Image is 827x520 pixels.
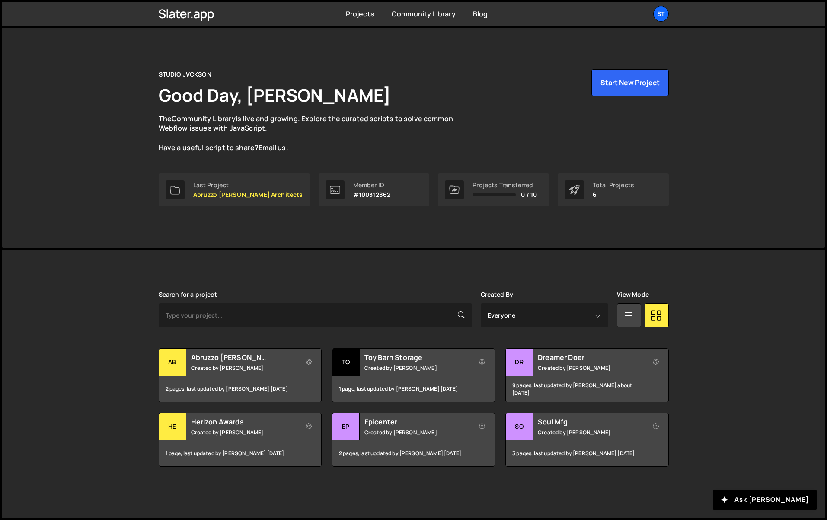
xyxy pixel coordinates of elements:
small: Created by [PERSON_NAME] [191,364,295,372]
a: Blog [473,9,488,19]
h2: Soul Mfg. [538,417,642,427]
span: 0 / 10 [521,191,537,198]
a: So Soul Mfg. Created by [PERSON_NAME] 3 pages, last updated by [PERSON_NAME] [DATE] [505,413,668,467]
label: Search for a project [159,291,217,298]
label: View Mode [617,291,649,298]
a: Ep Epicenter Created by [PERSON_NAME] 2 pages, last updated by [PERSON_NAME] [DATE] [332,413,495,467]
h2: Toy Barn Storage [364,353,469,362]
div: STUDIO JVCKSON [159,69,211,80]
div: 2 pages, last updated by [PERSON_NAME] [DATE] [332,440,495,466]
a: He Herizon Awards Created by [PERSON_NAME] 1 page, last updated by [PERSON_NAME] [DATE] [159,413,322,467]
div: Ep [332,413,360,440]
h2: Epicenter [364,417,469,427]
h2: Herizon Awards [191,417,295,427]
h2: Dreamer Doer [538,353,642,362]
small: Created by [PERSON_NAME] [364,429,469,436]
a: ST [653,6,669,22]
div: Dr [506,349,533,376]
div: To [332,349,360,376]
div: 3 pages, last updated by [PERSON_NAME] [DATE] [506,440,668,466]
a: Email us [259,143,286,152]
div: 9 pages, last updated by [PERSON_NAME] about [DATE] [506,376,668,402]
a: Dr Dreamer Doer Created by [PERSON_NAME] 9 pages, last updated by [PERSON_NAME] about [DATE] [505,348,668,402]
input: Type your project... [159,303,472,327]
small: Created by [PERSON_NAME] [538,429,642,436]
h1: Good Day, [PERSON_NAME] [159,83,391,107]
div: Ab [159,349,186,376]
div: Member ID [353,182,391,189]
div: So [506,413,533,440]
small: Created by [PERSON_NAME] [364,364,469,372]
button: Ask [PERSON_NAME] [713,490,817,510]
div: Total Projects [593,182,634,189]
p: Abruzzo [PERSON_NAME] Architects [193,191,303,198]
button: Start New Project [591,69,669,96]
div: 2 pages, last updated by [PERSON_NAME] [DATE] [159,376,321,402]
div: He [159,413,186,440]
a: Last Project Abruzzo [PERSON_NAME] Architects [159,173,310,206]
small: Created by [PERSON_NAME] [538,364,642,372]
div: Last Project [193,182,303,189]
p: 6 [593,191,634,198]
h2: Abruzzo [PERSON_NAME] Architects [191,353,295,362]
a: To Toy Barn Storage Created by [PERSON_NAME] 1 page, last updated by [PERSON_NAME] [DATE] [332,348,495,402]
small: Created by [PERSON_NAME] [191,429,295,436]
a: Community Library [392,9,456,19]
div: 1 page, last updated by [PERSON_NAME] [DATE] [159,440,321,466]
label: Created By [481,291,514,298]
a: Ab Abruzzo [PERSON_NAME] Architects Created by [PERSON_NAME] 2 pages, last updated by [PERSON_NAM... [159,348,322,402]
p: #100312862 [353,191,391,198]
div: 1 page, last updated by [PERSON_NAME] [DATE] [332,376,495,402]
div: Projects Transferred [473,182,537,189]
a: Community Library [172,114,236,123]
a: Projects [346,9,374,19]
p: The is live and growing. Explore the curated scripts to solve common Webflow issues with JavaScri... [159,114,470,153]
